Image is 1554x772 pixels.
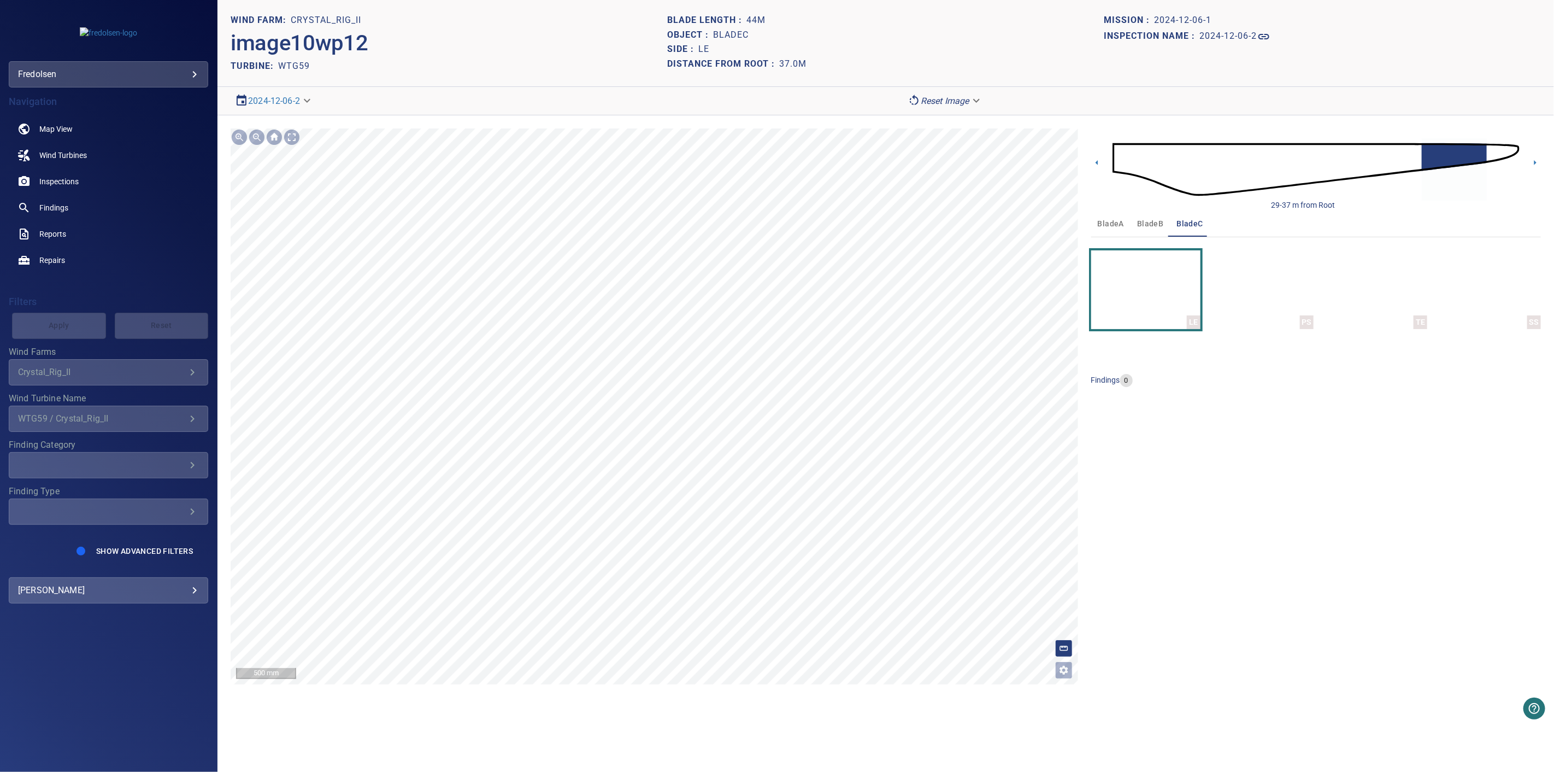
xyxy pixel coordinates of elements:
[1104,31,1200,42] h1: Inspection name :
[231,91,317,110] div: 2024-12-06-2
[18,66,199,83] div: fredolsen
[9,406,208,432] div: Wind Turbine Name
[9,142,208,168] a: windturbines noActive
[1098,217,1124,231] span: bladeA
[667,59,779,69] h1: Distance from root :
[1300,315,1314,329] div: PS
[9,296,208,307] h4: Filters
[18,413,186,424] div: WTG59 / Crystal_Rig_II
[39,124,73,134] span: Map View
[231,61,278,71] h2: TURBINE:
[1137,217,1163,231] span: bladeB
[80,27,137,38] img: fredolsen-logo
[903,91,987,110] div: Reset Image
[9,61,208,87] div: fredolsen
[39,255,65,266] span: Repairs
[1271,200,1335,210] div: 29-37 m from Root
[746,15,766,26] h1: 44m
[96,547,193,555] span: Show Advanced Filters
[9,441,208,449] label: Finding Category
[9,348,208,356] label: Wind Farms
[9,96,208,107] h4: Navigation
[1091,376,1120,384] span: findings
[667,30,713,40] h1: Object :
[9,221,208,247] a: reports noActive
[1104,15,1155,26] h1: Mission :
[39,229,66,239] span: Reports
[18,582,199,599] div: [PERSON_NAME]
[9,499,208,525] div: Finding Type
[1091,250,1200,329] button: LE
[39,150,87,161] span: Wind Turbines
[231,15,291,26] h1: WIND FARM:
[713,30,749,40] h1: bladeC
[1177,217,1203,231] span: bladeC
[921,96,969,106] em: Reset Image
[1200,30,1270,43] a: 2024-12-06-2
[9,195,208,221] a: findings noActive
[18,367,186,377] div: Crystal_Rig_II
[1253,250,1264,329] a: PS
[1120,376,1133,386] span: 0
[9,487,208,496] label: Finding Type
[667,15,746,26] h1: Blade length :
[1112,120,1520,219] img: d
[9,247,208,273] a: repairs noActive
[1200,31,1257,42] h1: 2024-12-06-2
[1187,315,1200,329] div: LE
[283,128,301,146] img: Toggle full page
[9,359,208,385] div: Wind Farms
[1481,250,1492,329] a: SS
[1055,662,1073,679] button: Open image filters and tagging options
[1155,15,1212,26] h1: 2024-12-06-1
[698,44,709,55] h1: LE
[231,128,248,146] img: Zoom in
[9,168,208,195] a: inspections noActive
[291,15,361,26] h1: Crystal_Rig_II
[90,542,199,560] button: Show Advanced Filters
[667,44,698,55] h1: Side :
[1367,250,1378,329] a: TE
[248,96,300,106] a: 2024-12-06-2
[1414,315,1427,329] div: TE
[779,59,807,69] h1: 37.0m
[39,202,68,213] span: Findings
[1318,250,1427,329] button: TE
[1527,315,1541,329] div: SS
[266,128,283,146] img: Go home
[9,452,208,478] div: Finding Category
[39,176,79,187] span: Inspections
[231,30,368,56] h2: image10wp12
[248,128,266,146] img: Zoom out
[278,61,310,71] h2: WTG59
[9,394,208,403] label: Wind Turbine Name
[1140,250,1151,329] a: LE
[9,116,208,142] a: map noActive
[1205,250,1314,329] button: PS
[1432,250,1541,329] button: SS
